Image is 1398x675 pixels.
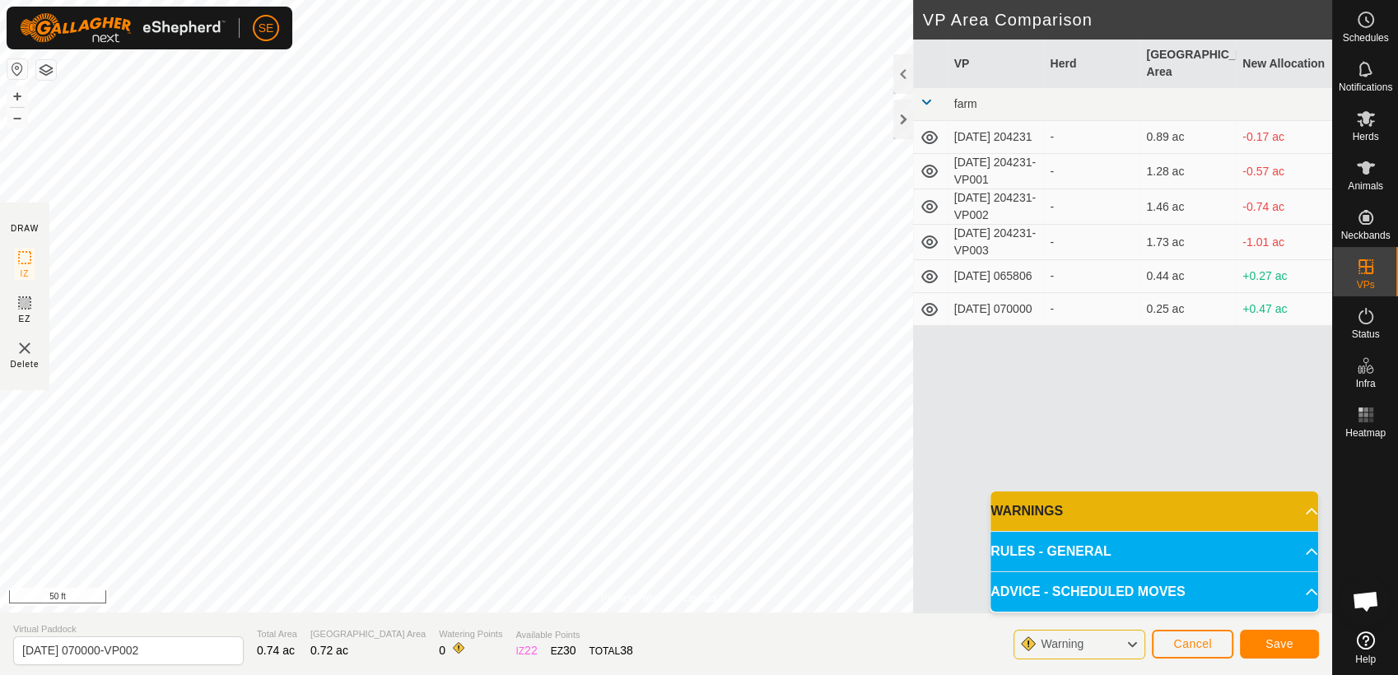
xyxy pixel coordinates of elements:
th: VP [948,40,1044,88]
td: [DATE] 204231-VP002 [948,189,1044,225]
td: [DATE] 204231-VP003 [948,225,1044,260]
span: [GEOGRAPHIC_DATA] Area [310,627,426,641]
p-accordion-header: ADVICE - SCHEDULED MOVES [990,572,1318,612]
span: Infra [1355,379,1375,389]
span: 30 [563,644,576,657]
div: - [1050,268,1133,285]
div: Open chat [1341,576,1391,626]
button: Cancel [1152,630,1233,659]
span: Cancel [1173,637,1212,650]
td: 0.89 ac [1139,121,1236,154]
span: WARNINGS [990,501,1063,521]
td: [DATE] 065806 [948,260,1044,293]
td: 0.44 ac [1139,260,1236,293]
td: 1.46 ac [1139,189,1236,225]
span: Watering Points [439,627,502,641]
div: - [1050,198,1133,216]
td: -0.57 ac [1236,154,1332,189]
h2: VP Area Comparison [923,10,1332,30]
span: ADVICE - SCHEDULED MOVES [990,582,1185,602]
span: Virtual Paddock [13,622,244,636]
div: - [1050,300,1133,318]
span: Notifications [1339,82,1392,92]
a: Help [1333,625,1398,671]
img: Gallagher Logo [20,13,226,43]
td: -1.01 ac [1236,225,1332,260]
div: TOTAL [589,642,633,659]
span: Warning [1041,637,1083,650]
span: 38 [620,644,633,657]
span: RULES - GENERAL [990,542,1111,561]
span: Save [1265,637,1293,650]
span: 22 [524,644,538,657]
span: Schedules [1342,33,1388,43]
td: +0.27 ac [1236,260,1332,293]
td: +0.47 ac [1236,293,1332,326]
span: IZ [21,268,30,280]
td: [DATE] 204231 [948,121,1044,154]
div: EZ [551,642,576,659]
div: - [1050,128,1133,146]
span: Animals [1348,181,1383,191]
button: Reset Map [7,59,27,79]
span: farm [954,97,977,110]
span: Help [1355,654,1376,664]
th: New Allocation [1236,40,1332,88]
div: DRAW [11,222,39,235]
span: Delete [11,358,40,370]
span: VPs [1356,280,1374,290]
img: VP [15,338,35,358]
td: [DATE] 070000 [948,293,1044,326]
span: Heatmap [1345,428,1386,438]
td: -0.74 ac [1236,189,1332,225]
span: 0.72 ac [310,644,348,657]
td: -0.17 ac [1236,121,1332,154]
td: 1.28 ac [1139,154,1236,189]
div: - [1050,234,1133,251]
span: Status [1351,329,1379,339]
span: Neckbands [1340,230,1390,240]
button: – [7,108,27,128]
a: Privacy Policy [601,591,663,606]
a: Contact Us [683,591,731,606]
span: Total Area [257,627,297,641]
td: 0.25 ac [1139,293,1236,326]
td: [DATE] 204231-VP001 [948,154,1044,189]
th: [GEOGRAPHIC_DATA] Area [1139,40,1236,88]
div: IZ [515,642,537,659]
span: 0 [439,644,445,657]
button: Save [1240,630,1319,659]
span: SE [259,20,274,37]
span: EZ [19,313,31,325]
button: + [7,86,27,106]
div: - [1050,163,1133,180]
span: Available Points [515,628,632,642]
p-accordion-header: WARNINGS [990,491,1318,531]
td: 1.73 ac [1139,225,1236,260]
th: Herd [1043,40,1139,88]
button: Map Layers [36,60,56,80]
p-accordion-header: RULES - GENERAL [990,532,1318,571]
span: Herds [1352,132,1378,142]
span: 0.74 ac [257,644,295,657]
